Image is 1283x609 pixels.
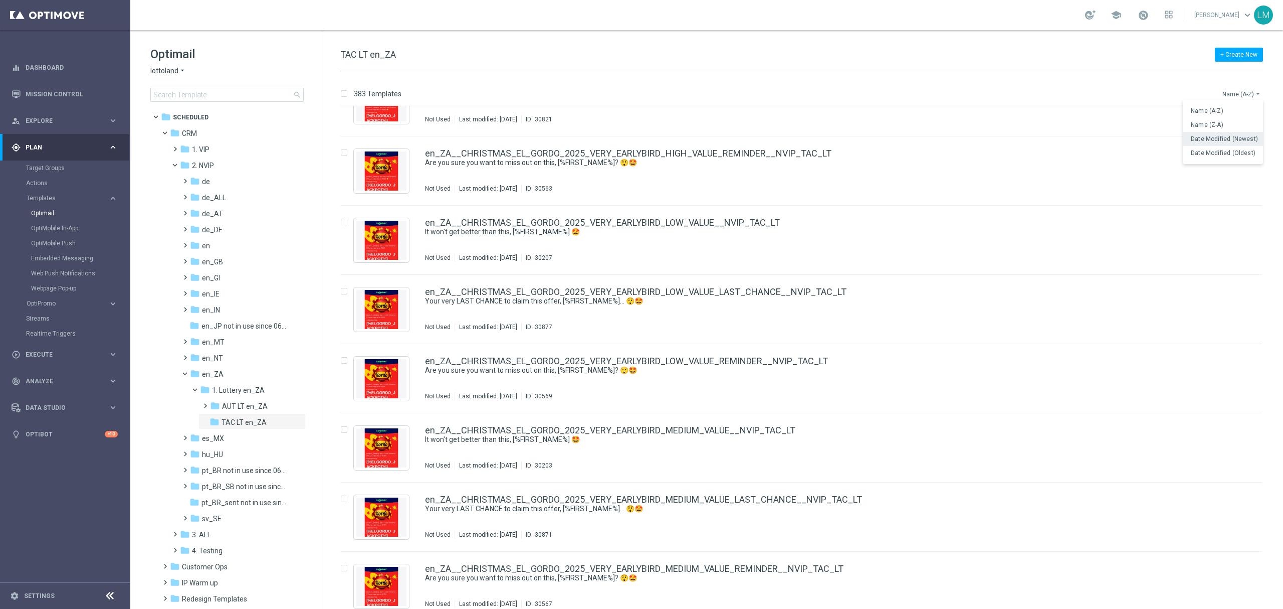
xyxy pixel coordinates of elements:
[11,404,118,412] button: Data Studio keyboard_arrow_right
[425,564,843,573] a: en_ZA__CHRISTMAS_EL_GORDO_2025_VERY_EARLYBIRD_MEDIUM_VALUE_REMINDER__NVIP_TAC_LT
[425,366,1197,375] a: Are you sure you want to miss out on this, [%FIRST_NAME%]? 😲🤩
[26,179,104,187] a: Actions
[455,462,521,470] div: Last modified: [DATE]
[425,149,831,158] a: en_ZA__CHRISTMAS_EL_GORDO_2025_VERY_EARLYBIRD_HIGH_VALUE_REMINDER__NVIP_TAC_LT
[170,128,180,138] i: folder
[202,257,223,266] span: en_GB
[202,370,224,379] span: en_ZA
[10,591,19,600] i: settings
[12,421,118,447] div: Optibot
[26,54,118,81] a: Dashboard
[425,573,1197,583] a: Are you sure you want to miss out on this, [%FIRST_NAME%]? 😲🤩
[26,118,108,124] span: Explore
[26,191,129,296] div: Templates
[182,594,247,603] span: Redesign Templates
[202,241,210,250] span: en
[12,350,21,359] i: play_circle_outline
[26,311,129,326] div: Streams
[190,208,200,218] i: folder
[26,144,108,150] span: Plan
[356,498,406,537] img: 30871.jpeg
[11,117,118,125] button: person_search Explore keyboard_arrow_right
[108,116,118,125] i: keyboard_arrow_right
[190,192,200,202] i: folder
[425,287,846,296] a: en_ZA__CHRISTMAS_EL_GORDO_2025_VERY_EARLYBIRD_LOW_VALUE_LAST_CHANCE__NVIP_TAC_LT
[26,421,105,447] a: Optibot
[535,254,552,262] div: 30207
[425,254,451,262] div: Not Used
[150,66,178,76] span: lottoland
[182,129,197,138] span: CRM
[190,288,200,298] i: folder
[192,161,214,170] span: 2. NVIP
[12,143,21,152] i: gps_fixed
[330,413,1281,483] div: Press SPACE to select this row.
[31,209,104,217] a: Optimail
[12,63,21,72] i: equalizer
[12,377,21,386] i: track_changes
[11,377,118,385] button: track_changes Analyze keyboard_arrow_right
[425,185,451,193] div: Not Used
[425,504,1197,514] a: Your very LAST CHANCE to claim this offer, [%FIRST_NAME%]... 😲🤩
[1215,48,1263,62] button: + Create New
[425,392,451,400] div: Not Used
[26,176,129,191] div: Actions
[180,545,190,555] i: folder
[202,273,220,282] span: en_GI
[12,116,108,125] div: Explore
[521,462,552,470] div: ID:
[192,145,209,154] span: 1. VIP
[1183,104,1263,118] button: Name (A-Z)
[330,275,1281,344] div: Press SPACE to select this row.
[212,386,265,395] span: 1. Lottery en_ZA
[11,351,118,359] div: play_circle_outline Execute keyboard_arrow_right
[455,185,521,193] div: Last modified: [DATE]
[190,224,200,234] i: folder
[425,531,451,539] div: Not Used
[27,195,98,201] span: Templates
[425,323,451,331] div: Not Used
[27,300,108,307] div: OptiPromo
[293,91,301,99] span: search
[425,573,1220,583] div: Are you sure you want to miss out on this, [%FIRST_NAME%]? 😲🤩
[189,497,199,507] i: folder
[108,299,118,309] i: keyboard_arrow_right
[12,143,108,152] div: Plan
[26,378,108,384] span: Analyze
[170,561,180,571] i: folder
[521,115,552,123] div: ID:
[31,284,104,292] a: Webpage Pop-up
[202,177,210,186] span: de
[521,185,552,193] div: ID:
[108,142,118,152] i: keyboard_arrow_right
[190,513,200,523] i: folder
[535,600,552,608] div: 30567
[425,296,1197,306] a: Your very LAST CHANCE to claim this offer, [%FIRST_NAME%]... 😲🤩
[425,504,1220,514] div: Your very LAST CHANCE to claim this offer, [%FIRST_NAME%]... 😲🤩
[26,161,129,176] div: Target Groups
[12,350,108,359] div: Execute
[425,227,1197,237] a: It won't get better than this, [%FIRST_NAME%] 🤩
[150,46,304,62] h1: Optimail
[182,578,218,587] span: IP Warm up
[26,164,104,172] a: Target Groups
[1183,118,1263,132] button: Name (Z-A)
[150,66,186,76] button: lottoland arrow_drop_down
[1183,146,1263,160] button: Date Modified (Oldest)
[535,462,552,470] div: 30203
[1254,90,1262,98] i: arrow_drop_down
[1193,8,1254,23] a: [PERSON_NAME]keyboard_arrow_down
[190,433,200,443] i: folder
[31,206,129,221] div: Optimail
[11,90,118,98] button: Mission Control
[521,531,552,539] div: ID:
[535,323,552,331] div: 30877
[11,143,118,151] button: gps_fixed Plan keyboard_arrow_right
[26,194,118,202] div: Templates keyboard_arrow_right
[330,483,1281,552] div: Press SPACE to select this row.
[11,430,118,438] div: lightbulb Optibot +10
